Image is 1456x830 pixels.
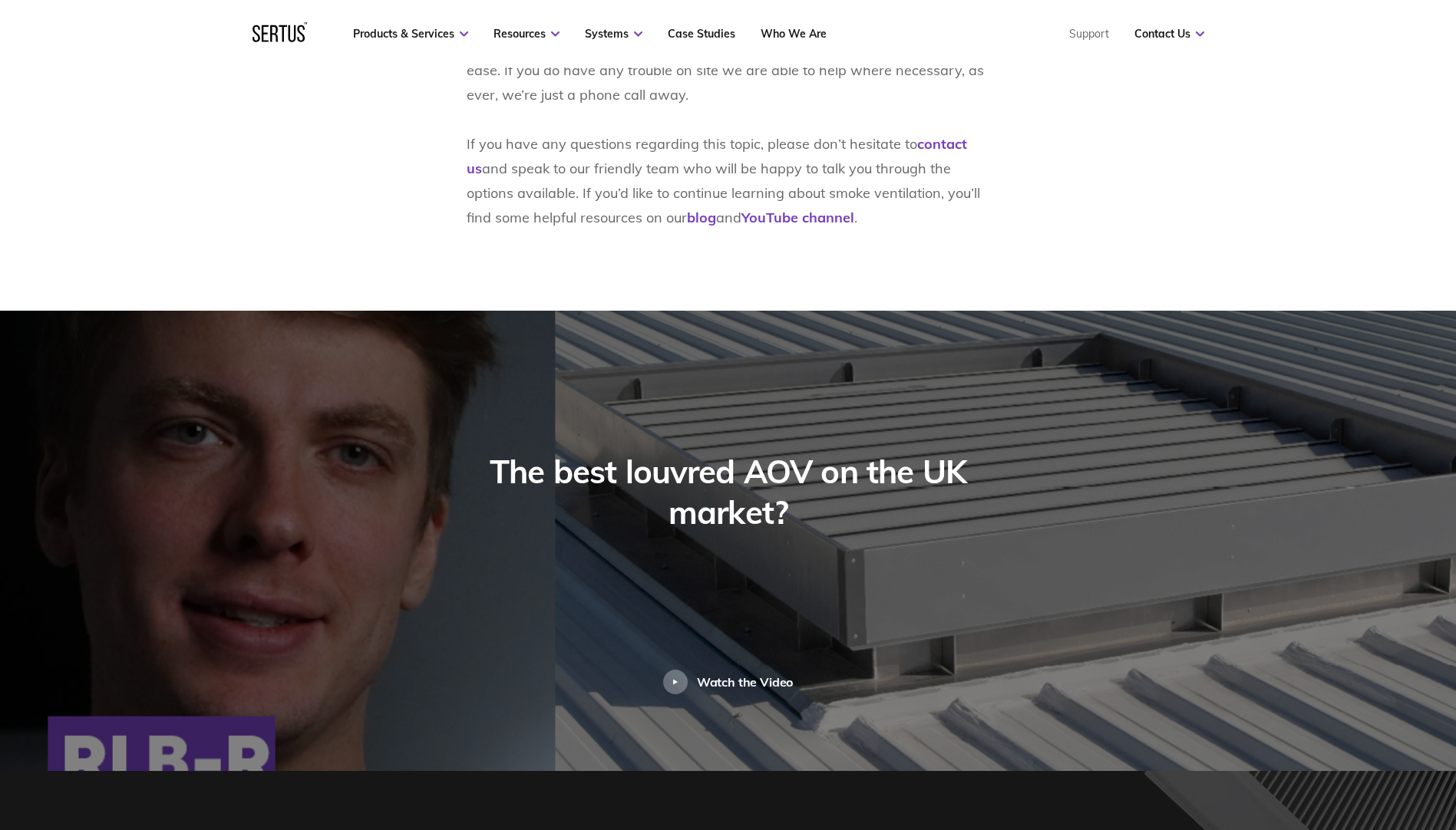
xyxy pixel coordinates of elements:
[1134,27,1204,41] a: Contact Us
[697,674,794,690] div: Watch the Video
[494,27,560,41] a: Resources
[687,209,716,226] a: blog
[668,27,735,41] a: Case Studies
[761,27,827,41] a: Who We Are
[353,27,468,41] a: Products & Services
[741,209,854,226] a: YouTube channel
[585,27,642,41] a: Systems
[431,452,1025,532] h2: The best louvred AOV on the UK market?
[1069,27,1109,41] a: Support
